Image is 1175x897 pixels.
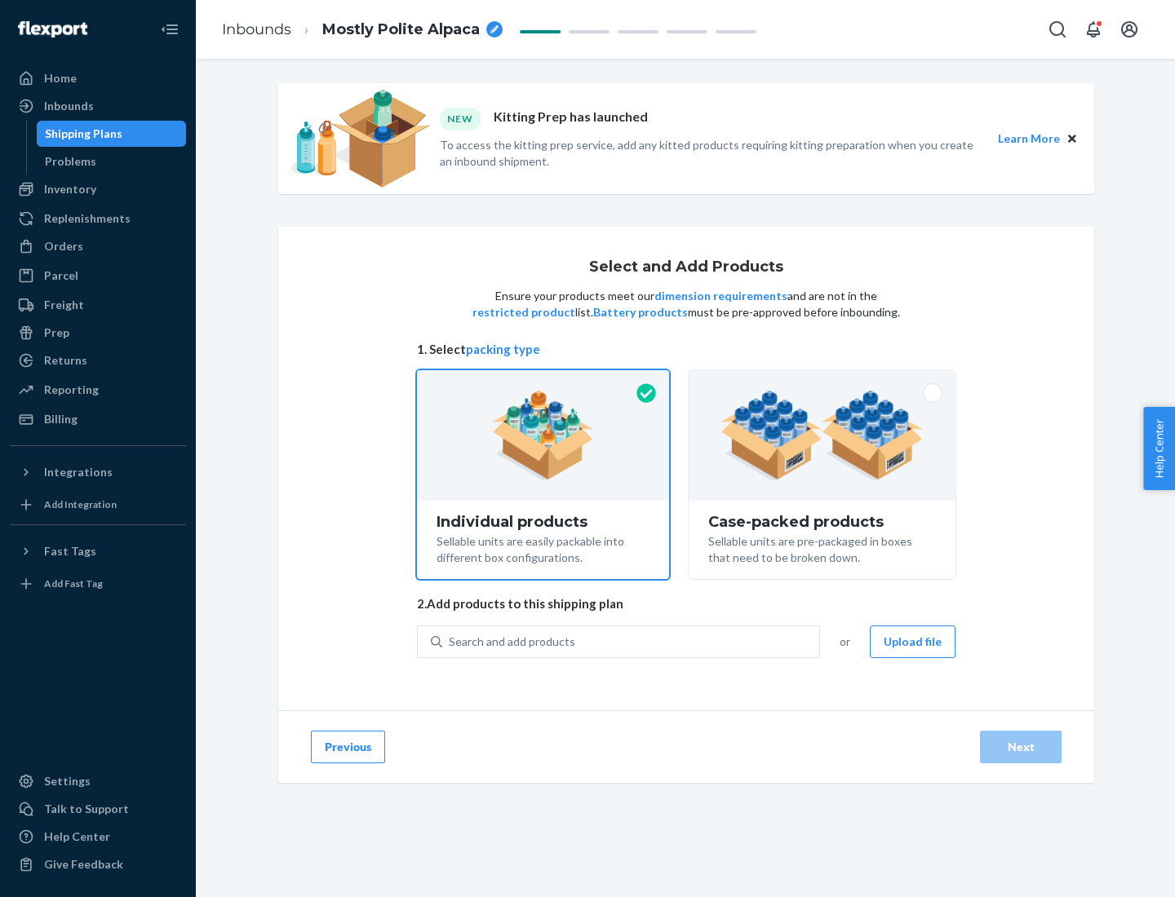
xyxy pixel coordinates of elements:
button: packing type [466,341,540,358]
div: Sellable units are pre-packaged in boxes that need to be broken down. [708,530,936,566]
a: Inventory [10,176,186,202]
img: case-pack.59cecea509d18c883b923b81aeac6d0b.png [721,391,924,480]
button: Open account menu [1113,13,1146,46]
button: Upload file [870,625,956,658]
div: Talk to Support [44,801,129,817]
div: Settings [44,773,91,789]
button: dimension requirements [654,288,787,304]
a: Settings [10,768,186,794]
button: Help Center [1143,407,1175,490]
p: To access the kitting prep service, add any kitted products requiring kitting preparation when yo... [440,137,983,170]
div: Home [44,70,77,86]
a: Add Integration [10,492,186,518]
a: Talk to Support [10,796,186,822]
a: Add Fast Tag [10,571,186,597]
div: Inbounds [44,98,94,114]
div: Prep [44,325,69,341]
a: Shipping Plans [37,121,187,147]
div: Search and add products [449,634,575,650]
a: Returns [10,347,186,373]
div: Returns [44,352,87,369]
div: Freight [44,297,84,313]
div: Give Feedback [44,856,123,873]
div: NEW [440,108,481,130]
button: Battery products [593,304,688,320]
div: Shipping Plans [45,126,122,142]
button: Learn More [998,130,1060,148]
div: Individual products [437,514,650,530]
div: Sellable units are easily packable into different box configurations. [437,530,650,566]
div: Integrations [44,464,113,480]
button: Give Feedback [10,851,186,877]
p: Kitting Prep has launched [494,108,648,130]
a: Freight [10,292,186,318]
div: Billing [44,411,78,427]
div: Parcel [44,267,78,284]
p: Ensure your products meet our and are not in the list. must be pre-approved before inbounding. [471,288,902,320]
button: Open Search Box [1041,13,1074,46]
a: Orders [10,233,186,259]
a: Prep [10,320,186,346]
a: Home [10,65,186,91]
div: Add Integration [44,497,117,511]
button: restricted product [472,304,575,320]
a: Replenishments [10,205,186,232]
ol: breadcrumbs [209,6,516,54]
a: Inbounds [10,93,186,119]
div: Problems [45,153,96,170]
button: Open notifications [1077,13,1110,46]
button: Next [980,731,1062,763]
div: Inventory [44,181,96,197]
span: or [840,634,850,650]
div: Add Fast Tag [44,577,103,590]
div: Next [994,739,1048,755]
a: Reporting [10,377,186,403]
div: Replenishments [44,210,131,227]
div: Case-packed products [708,514,936,530]
div: Fast Tags [44,543,96,559]
div: Help Center [44,829,110,845]
a: Parcel [10,263,186,289]
span: 2. Add products to this shipping plan [417,595,956,612]
img: individual-pack.facf35554cb0f1810c75b2bd6df2d64e.png [492,391,594,480]
h1: Select and Add Products [589,259,783,276]
button: Previous [311,731,385,763]
a: Problems [37,148,187,175]
div: Reporting [44,382,99,398]
a: Billing [10,406,186,432]
button: Close Navigation [153,13,186,46]
a: Help Center [10,824,186,850]
button: Fast Tags [10,538,186,564]
img: Flexport logo [18,21,87,38]
span: Mostly Polite Alpaca [322,20,480,41]
a: Inbounds [222,20,291,38]
span: 1. Select [417,341,956,358]
div: Orders [44,238,83,254]
button: Integrations [10,459,186,485]
button: Close [1063,130,1081,148]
